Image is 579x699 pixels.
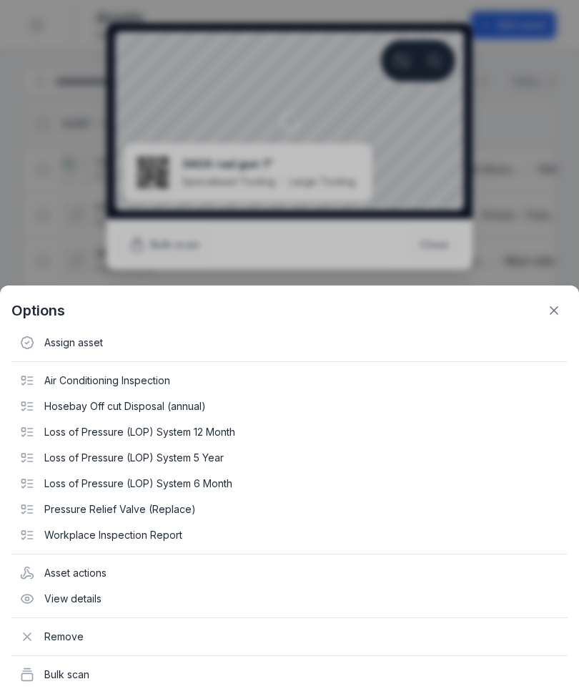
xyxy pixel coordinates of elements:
div: Bulk scan [11,662,568,688]
div: Workplace Inspection Report [11,522,568,548]
div: Loss of Pressure (LOP) System 6 Month [11,471,568,497]
div: Remove [11,624,568,650]
div: Assign asset [11,330,568,356]
strong: Options [11,300,65,321]
div: Air Conditioning Inspection [11,368,568,394]
div: Asset actions [11,560,568,586]
div: View details [11,586,568,612]
div: Hosebay Off cut Disposal (annual) [11,394,568,419]
div: Loss of Pressure (LOP) System 5 Year [11,445,568,471]
div: Pressure Relief Valve (Replace) [11,497,568,522]
div: Loss of Pressure (LOP) System 12 Month [11,419,568,445]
